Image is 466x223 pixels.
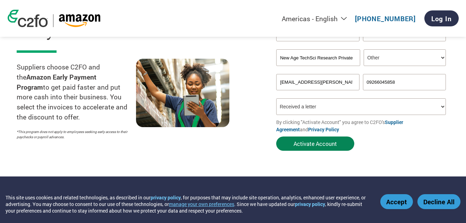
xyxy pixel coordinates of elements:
p: *This program does not apply to employees seeking early access to their paychecks or payroll adva... [17,129,129,140]
a: Log In [424,10,459,26]
button: Activate Account [276,137,354,151]
a: [PHONE_NUMBER] [355,14,416,23]
div: This site uses cookies and related technologies, as described in our , for purposes that may incl... [6,194,370,214]
img: Amazon [59,14,101,27]
input: Your company name* [276,49,360,66]
a: privacy policy [295,201,325,207]
div: Inavlid Phone Number [363,91,446,96]
p: Suppliers choose C2FO and the to get paid faster and put more cash into their business. You selec... [17,62,136,122]
div: Inavlid Email Address [276,91,359,96]
div: Invalid company name or company name is too long [276,67,446,71]
img: supply chain worker [136,59,229,127]
button: Accept [380,194,413,209]
select: Title/Role [364,49,446,66]
input: Invalid Email format [276,74,359,90]
a: Privacy Policy [308,126,339,133]
p: By clicking "Activate Account" you agree to C2FO's and [276,118,449,133]
button: manage your own preferences [169,201,234,207]
div: Invalid first name or first name is too long [276,42,359,47]
input: Phone* [363,74,446,90]
img: c2fo logo [8,10,48,27]
button: Decline All [417,194,460,209]
a: privacy policy [151,194,181,201]
div: Invalid last name or last name is too long [363,42,446,47]
strong: Amazon Early Payment Program [17,73,96,91]
a: Supplier Agreement [276,119,403,133]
